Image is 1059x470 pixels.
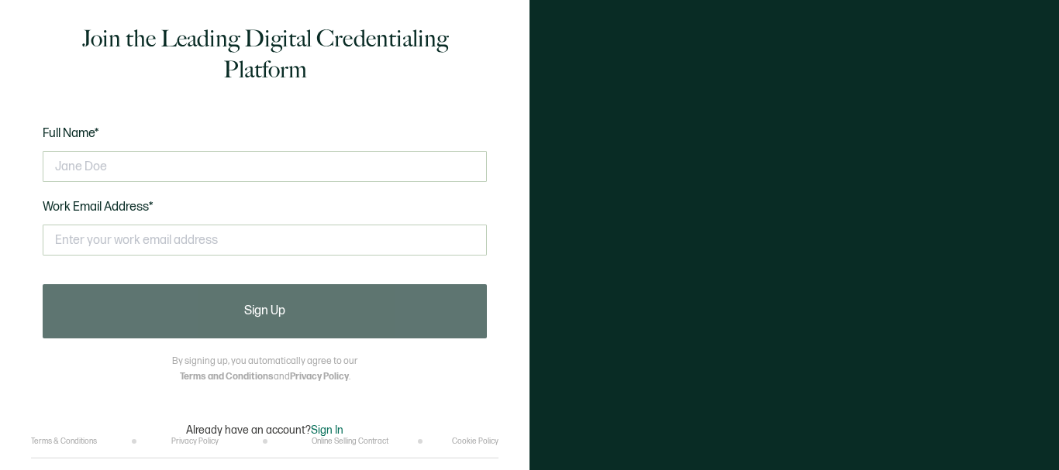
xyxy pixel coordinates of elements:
a: Online Selling Contract [312,437,388,446]
a: Privacy Policy [171,437,219,446]
a: Terms and Conditions [180,371,274,383]
input: Jane Doe [43,151,487,182]
span: Full Name* [43,126,99,141]
h1: Join the Leading Digital Credentialing Platform [43,23,487,85]
span: Work Email Address* [43,200,154,214]
a: Cookie Policy [452,437,498,446]
a: Privacy Policy [290,371,349,383]
button: Sign Up [43,284,487,338]
p: Already have an account? [186,424,343,437]
p: By signing up, you automatically agree to our and . [172,354,357,385]
input: Enter your work email address [43,225,487,256]
span: Sign In [311,424,343,437]
span: Sign Up [244,305,285,317]
a: Terms & Conditions [31,437,97,446]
